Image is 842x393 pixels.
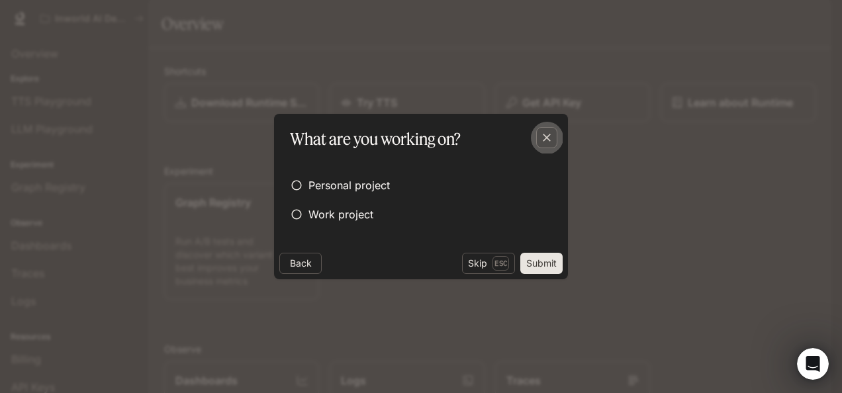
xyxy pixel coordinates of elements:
span: Personal project [308,177,390,193]
button: SkipEsc [462,253,515,274]
button: Submit [520,253,563,274]
span: Work project [308,206,373,222]
iframe: Intercom live chat [797,348,829,380]
p: Esc [492,256,509,271]
p: What are you working on? [290,127,461,151]
button: Back [279,253,322,274]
